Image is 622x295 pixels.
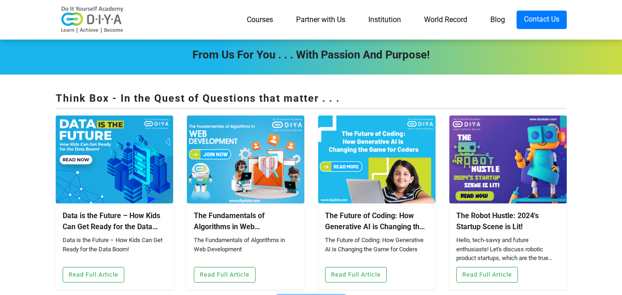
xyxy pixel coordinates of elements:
[187,116,304,203] img: blog-2024042853928.jpg
[325,236,429,263] div: The Future of Coding: How Generative AI is Changing the Game for Coders
[56,6,129,34] img: logo-v2.png
[456,236,560,263] div: Hello, tech-savvy and future enthusiasts! Let's discuss robotic product startups, which are the t...
[63,236,166,263] div: Data is the Future – How Kids Can Get Ready for the Data Boom!
[325,270,387,278] a: Read Full Article
[56,91,567,109] div: Think Box - In the Quest of Questions that matter . . .
[194,236,297,263] div: The Fundamentals of Algorithms in Web Development
[413,11,479,29] a: World Record
[318,116,436,203] img: blog-2024042095551.jpg
[63,210,166,232] div: Data is the Future – How Kids Can Get Ready for the Data Boom!
[479,11,517,29] a: Blog
[194,210,297,232] div: The Fundamentals of Algorithms in Web Development
[56,116,173,203] img: blog-2024120862518.jpg
[325,267,387,283] button: Read Full Article
[63,270,124,278] a: Read Full Article
[456,270,518,278] a: Read Full Article
[456,210,560,232] div: The Robot Hustle: 2024's Startup Scene is Lit!
[285,11,357,29] a: Partner with Us
[235,11,285,29] a: Courses
[517,11,567,29] a: Contact Us
[49,46,574,63] div: From Us For You . . . with Passion and Purpose!
[449,116,567,203] img: blog-2023121842428.jpg
[194,267,256,283] button: Read Full Article
[357,11,413,29] a: Institution
[63,267,124,283] button: Read Full Article
[325,210,429,232] div: The Future of Coding: How Generative AI is Changing the Game for Coders
[194,270,256,278] a: Read Full Article
[456,267,518,283] button: Read Full Article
